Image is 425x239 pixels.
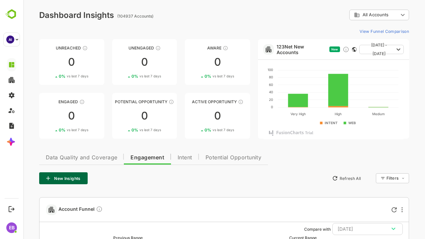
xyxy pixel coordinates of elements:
[16,172,64,184] button: New Insights
[108,74,138,79] div: 0 %
[253,44,303,55] a: 123Net New Accounts
[116,74,138,79] span: vs last 7 days
[248,105,250,109] text: 0
[246,90,250,94] text: 40
[107,155,141,160] span: Engagement
[181,74,211,79] div: 0 %
[309,223,380,235] button: [DATE]
[3,8,20,21] img: BambooboxLogoMark.f1c84d78b4c51b1a7b5f700c9845e183.svg
[215,99,220,105] div: These accounts have open opportunities which might be at any of the Sales Stages
[339,12,365,17] span: All Accounts
[341,41,371,58] span: [DATE] - [DATE]
[363,172,386,184] div: Filters
[16,111,81,121] div: 0
[336,45,381,54] button: [DATE] - [DATE]
[311,112,318,116] text: High
[244,68,250,72] text: 100
[16,99,81,104] div: Engaged
[43,74,65,79] span: vs last 7 days
[36,127,65,132] div: 0 %
[89,111,154,121] div: 0
[36,74,65,79] div: 0 %
[162,39,227,85] a: AwareThese accounts have just entered the buying cycle and need further nurturing00%vs last 7 days
[43,127,65,132] span: vs last 7 days
[306,173,341,184] button: Refresh All
[189,74,211,79] span: vs last 7 days
[334,26,386,37] button: View Funnel Comparison
[246,75,250,79] text: 80
[162,99,227,104] div: Active Opportunity
[73,206,79,213] div: Compare Funnel to any previous dates, and click on any plot in the current funnel to view the det...
[162,45,227,50] div: Aware
[181,127,211,132] div: 0 %
[363,176,375,181] div: Filters
[16,93,81,139] a: EngagedThese accounts are warm, further nurturing would qualify them to MQAs00%vs last 7 days
[89,93,154,139] a: Potential OpportunityThese accounts are MQAs and can be passed on to Inside Sales00%vs last 7 days
[314,225,374,233] div: [DATE]
[16,10,91,20] div: Dashboard Insights
[89,45,154,50] div: Unengaged
[182,155,238,160] span: Potential Opportunity
[16,57,81,67] div: 0
[378,207,380,212] div: More
[7,204,16,213] button: Logout
[331,12,375,18] div: All Accounts
[246,98,250,102] text: 20
[246,83,250,87] text: 60
[132,45,137,51] div: These accounts have not shown enough engagement and need nurturing
[35,206,79,213] span: Account Funnel
[108,127,138,132] div: 0 %
[16,45,81,50] div: Unreached
[145,99,151,105] div: These accounts are MQAs and can be passed on to Inside Sales
[89,39,154,85] a: UnengagedThese accounts have not shown enough engagement and need nurturing00%vs last 7 days
[6,222,17,233] div: EB
[349,112,362,116] text: Medium
[200,45,205,51] div: These accounts have just entered the buying cycle and need further nurturing
[281,227,307,232] ag: Compare with
[326,9,386,22] div: All Accounts
[116,127,138,132] span: vs last 7 days
[23,155,94,160] span: Data Quality and Coverage
[56,99,61,105] div: These accounts are warm, further nurturing would qualify them to MQAs
[162,57,227,67] div: 0
[154,155,169,160] span: Intent
[16,39,81,85] a: UnreachedThese accounts have not been engaged with for a defined time period00%vs last 7 days
[94,14,132,19] ag: (104937 Accounts)
[162,93,227,139] a: Active OpportunityThese accounts have open opportunities which might be at any of the Sales Stage...
[189,127,211,132] span: vs last 7 days
[89,57,154,67] div: 0
[267,112,283,116] text: Very High
[59,45,64,51] div: These accounts have not been engaged with for a defined time period
[308,47,315,51] span: New
[319,46,326,53] div: Discover new ICP-fit accounts showing engagement — via intent surges, anonymous website visits, L...
[162,111,227,121] div: 0
[329,47,333,52] div: This card does not support filter and segments
[89,99,154,104] div: Potential Opportunity
[6,36,14,43] div: AI
[368,207,374,212] div: Refresh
